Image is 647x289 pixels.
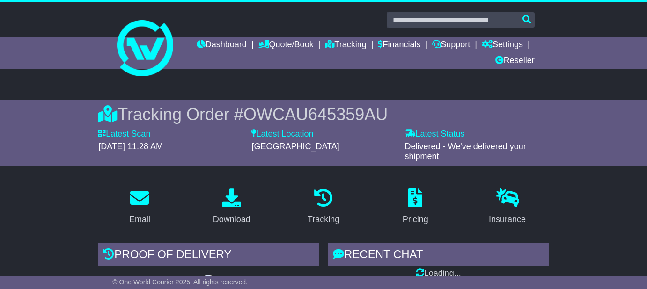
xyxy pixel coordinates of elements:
[243,105,388,124] span: OWCAU645359AU
[207,185,257,229] a: Download
[123,185,156,229] a: Email
[403,213,428,226] div: Pricing
[328,243,549,268] div: RECENT CHAT
[328,268,549,279] div: Loading...
[489,213,526,226] div: Insurance
[495,53,535,69] a: Reseller
[213,213,250,226] div: Download
[98,129,150,139] label: Latest Scan
[325,37,366,53] a: Tracking
[197,37,247,53] a: Dashboard
[301,185,346,229] a: Tracking
[98,243,319,268] div: Proof of Delivery
[129,213,150,226] div: Email
[483,185,532,229] a: Insurance
[251,142,339,151] span: [GEOGRAPHIC_DATA]
[482,37,523,53] a: Settings
[397,185,434,229] a: Pricing
[112,278,248,286] span: © One World Courier 2025. All rights reserved.
[98,104,548,124] div: Tracking Order #
[98,142,163,151] span: [DATE] 11:28 AM
[258,37,314,53] a: Quote/Book
[378,37,420,53] a: Financials
[405,129,465,139] label: Latest Status
[308,213,339,226] div: Tracking
[405,142,526,161] span: Delivered - We've delivered your shipment
[251,129,313,139] label: Latest Location
[205,275,213,282] img: GetPodImage
[432,37,470,53] a: Support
